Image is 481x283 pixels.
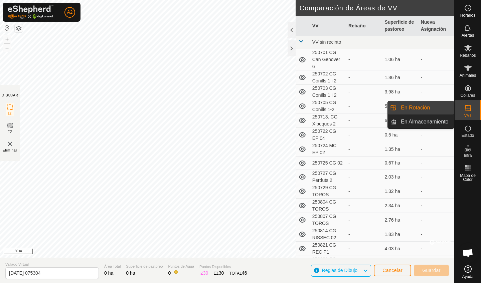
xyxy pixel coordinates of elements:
td: - [418,142,454,157]
td: 2.07 ha [382,256,418,270]
span: EZ [8,129,13,134]
td: - [418,242,454,256]
a: Chat abierto [458,243,478,263]
span: 0 ha [126,270,135,276]
td: 250727 CG Perduts 2 [310,170,346,184]
td: 2.76 ha [382,213,418,227]
span: Alertas [462,33,474,37]
td: 2.03 ha [382,170,418,184]
span: VVs [464,113,471,117]
span: Puntos de Agua [168,264,194,269]
span: IZ [8,111,12,116]
div: - [348,56,379,63]
td: 250722 CG EP 04 [310,128,346,142]
td: - [418,199,454,213]
th: VV [310,16,346,36]
td: - [418,227,454,242]
td: - [418,157,454,170]
td: - [418,256,454,270]
td: 250705 CG Conills 1-2 [310,99,346,113]
div: - [348,103,379,110]
h2: Comparación de Áreas de VV [300,4,454,12]
th: Rebaño [346,16,382,36]
span: Vallado Virtual [5,262,99,267]
td: 250729 CG TOROS [310,184,346,199]
td: - [418,170,454,184]
span: A2 [67,9,72,16]
span: Guardar [422,268,441,273]
span: 30 [203,270,208,276]
td: 2.34 ha [382,199,418,213]
td: - [418,85,454,99]
td: - [418,70,454,85]
a: Ayuda [455,263,481,281]
span: Eliminar [3,148,17,153]
td: 250701 CG Can Genover 6 [310,49,346,70]
td: 1.86 ha [382,70,418,85]
span: Infra [464,154,472,158]
span: 0 ha [104,270,113,276]
div: DIBUJAR [2,93,18,98]
div: - [348,245,379,252]
span: Ayuda [462,275,474,279]
div: - [348,131,379,138]
td: - [418,184,454,199]
button: + [3,35,11,43]
button: – [3,44,11,52]
a: En Rotación [397,101,454,114]
th: Superficie de pastoreo [382,16,418,36]
div: - [348,88,379,95]
img: VV [6,140,14,148]
li: En Almacenamiento [388,115,454,128]
span: Superficie de pastoreo [126,264,163,269]
button: Cancelar [374,265,411,276]
td: 6.38 ha [382,113,418,128]
th: Nueva Asignación [418,16,454,36]
div: IZ [199,270,208,277]
span: 46 [242,270,247,276]
td: 250713. CG Xibeques 2 [310,113,346,128]
div: - [348,231,379,238]
td: - [418,49,454,70]
button: Restablecer Mapa [3,24,11,32]
span: Puntos Disponibles [199,264,247,270]
td: 4.03 ha [382,242,418,256]
td: - [418,99,454,113]
button: Guardar [414,265,449,276]
td: 3.98 ha [382,85,418,99]
td: 1.06 ha [382,49,418,70]
td: 250725 CG 02 [310,157,346,170]
span: Rebaños [460,53,476,57]
span: Estado [462,133,474,137]
td: - [418,213,454,227]
span: En Rotación [401,104,430,112]
td: 0.5 ha [382,128,418,142]
td: 250702 CG Conills 1 i 2 [310,70,346,85]
div: EZ [213,270,224,277]
a: Política de Privacidad [193,249,231,255]
li: En Rotación [388,101,454,114]
div: - [348,160,379,167]
td: - [418,128,454,142]
span: 30 [219,270,224,276]
span: Mapa de Calor [456,174,479,182]
td: 250814 CG RISSEC 02 [310,227,346,242]
td: 250804 CG TOROS [310,199,346,213]
div: - [348,217,379,224]
td: 250821 CG REC P1 [310,242,346,256]
button: Capas del Mapa [15,24,23,32]
td: 250724 MC EP 02 [310,142,346,157]
span: Animales [460,73,476,77]
a: En Almacenamiento [397,115,454,128]
div: - [348,74,379,81]
td: 250807 CG TOROS [310,213,346,227]
span: Horarios [460,13,475,17]
span: En Almacenamiento [401,118,448,126]
div: - [348,188,379,195]
span: VV sin recinto [312,39,341,45]
img: Logo Gallagher [8,5,53,19]
td: 250822 CG RISSEC 03 [310,256,346,270]
span: Reglas de Dibujo [322,268,358,273]
td: 1.35 ha [382,142,418,157]
span: Collares [460,93,475,97]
